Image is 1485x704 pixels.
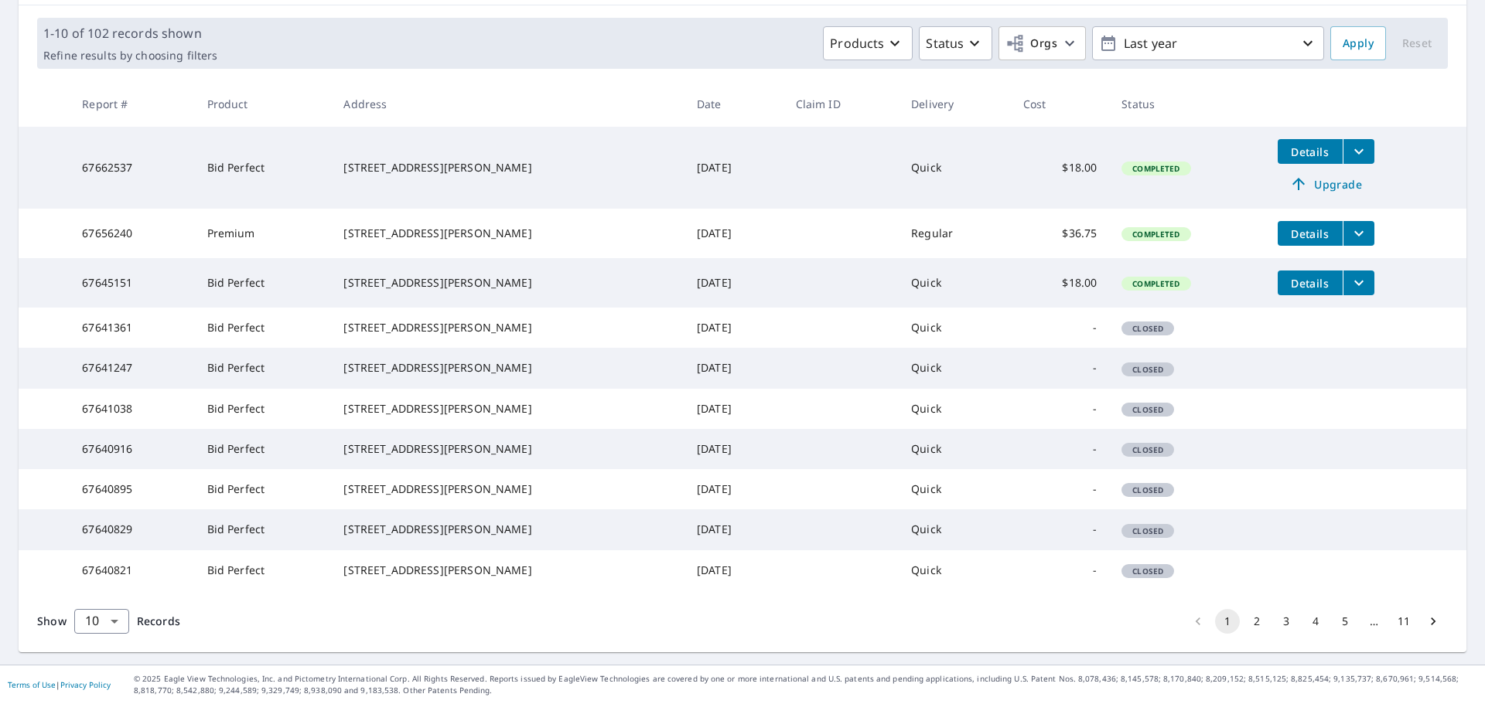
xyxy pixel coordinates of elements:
[1123,229,1189,240] span: Completed
[783,81,900,127] th: Claim ID
[1287,226,1333,241] span: Details
[195,308,332,348] td: Bid Perfect
[331,81,684,127] th: Address
[195,469,332,509] td: Bid Perfect
[343,275,672,291] div: [STREET_ADDRESS][PERSON_NAME]
[195,429,332,469] td: Bid Perfect
[1011,550,1110,590] td: -
[70,469,194,509] td: 67640895
[1011,258,1110,308] td: $18.00
[1109,81,1265,127] th: Status
[343,441,672,457] div: [STREET_ADDRESS][PERSON_NAME]
[70,348,194,388] td: 67641247
[1343,270,1374,295] button: filesDropdownBtn-67645151
[899,389,1011,429] td: Quick
[134,673,1477,696] p: © 2025 Eagle View Technologies, Inc. and Pictometry International Corp. All Rights Reserved. Repo...
[1183,609,1448,634] nav: pagination navigation
[343,360,672,376] div: [STREET_ADDRESS][PERSON_NAME]
[1123,364,1173,375] span: Closed
[195,348,332,388] td: Bid Perfect
[70,550,194,590] td: 67640821
[684,209,783,258] td: [DATE]
[137,614,180,628] span: Records
[684,348,783,388] td: [DATE]
[1362,614,1387,629] div: …
[1278,221,1343,246] button: detailsBtn-67656240
[1118,30,1299,57] p: Last year
[343,401,672,417] div: [STREET_ADDRESS][PERSON_NAME]
[823,26,913,60] button: Products
[1287,145,1333,159] span: Details
[37,614,67,628] span: Show
[1005,34,1057,53] span: Orgs
[1011,429,1110,469] td: -
[684,550,783,590] td: [DATE]
[8,679,56,690] a: Terms of Use
[1123,566,1173,576] span: Closed
[830,34,884,53] p: Products
[899,308,1011,348] td: Quick
[1123,163,1189,174] span: Completed
[1123,404,1173,415] span: Closed
[70,81,194,127] th: Report #
[1287,175,1365,193] span: Upgrade
[899,550,1011,590] td: Quick
[1011,509,1110,549] td: -
[899,209,1011,258] td: Regular
[70,209,194,258] td: 67656240
[1278,172,1374,196] a: Upgrade
[899,429,1011,469] td: Quick
[1278,270,1343,295] button: detailsBtn-67645151
[919,26,992,60] button: Status
[926,34,964,53] p: Status
[1215,609,1240,634] button: page 1
[899,258,1011,308] td: Quick
[684,389,783,429] td: [DATE]
[195,509,332,549] td: Bid Perfect
[1123,278,1189,289] span: Completed
[1287,276,1333,291] span: Details
[899,509,1011,549] td: Quick
[1011,469,1110,509] td: -
[70,389,194,429] td: 67641038
[1244,609,1269,634] button: Go to page 2
[70,308,194,348] td: 67641361
[1011,81,1110,127] th: Cost
[1278,139,1343,164] button: detailsBtn-67662537
[74,600,129,643] div: 10
[43,49,217,63] p: Refine results by choosing filters
[899,348,1011,388] td: Quick
[899,127,1011,209] td: Quick
[899,469,1011,509] td: Quick
[1421,609,1446,634] button: Go to next page
[70,258,194,308] td: 67645151
[195,258,332,308] td: Bid Perfect
[343,226,672,241] div: [STREET_ADDRESS][PERSON_NAME]
[1303,609,1328,634] button: Go to page 4
[70,509,194,549] td: 67640829
[343,320,672,335] div: [STREET_ADDRESS][PERSON_NAME]
[195,81,332,127] th: Product
[43,24,217,43] p: 1-10 of 102 records shown
[684,308,783,348] td: [DATE]
[343,481,672,497] div: [STREET_ADDRESS][PERSON_NAME]
[343,522,672,537] div: [STREET_ADDRESS][PERSON_NAME]
[70,127,194,209] td: 67662537
[1011,209,1110,258] td: $36.75
[684,258,783,308] td: [DATE]
[8,680,111,689] p: |
[899,81,1011,127] th: Delivery
[684,509,783,549] td: [DATE]
[1123,323,1173,334] span: Closed
[1343,221,1374,246] button: filesDropdownBtn-67656240
[1092,26,1324,60] button: Last year
[999,26,1086,60] button: Orgs
[684,429,783,469] td: [DATE]
[1011,127,1110,209] td: $18.00
[1123,485,1173,495] span: Closed
[1343,139,1374,164] button: filesDropdownBtn-67662537
[60,679,111,690] a: Privacy Policy
[1123,444,1173,455] span: Closed
[1123,525,1173,536] span: Closed
[1011,348,1110,388] td: -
